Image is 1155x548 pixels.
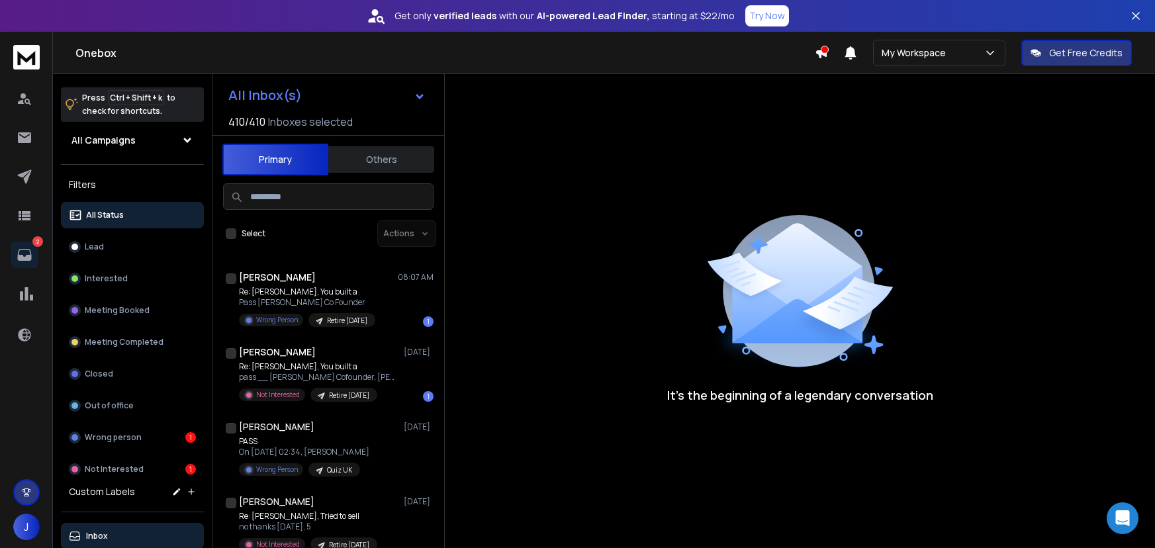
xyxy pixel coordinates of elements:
[85,369,113,379] p: Closed
[667,386,933,404] p: It’s the beginning of a legendary conversation
[882,46,951,60] p: My Workspace
[218,82,436,109] button: All Inbox(s)
[185,432,196,443] div: 1
[61,297,204,324] button: Meeting Booked
[239,420,314,434] h1: [PERSON_NAME]
[185,464,196,475] div: 1
[13,514,40,540] button: J
[61,456,204,482] button: Not Interested1
[61,329,204,355] button: Meeting Completed
[327,465,352,475] p: Quiz UK
[239,297,375,308] p: Pass [PERSON_NAME] Co Founder
[85,273,128,284] p: Interested
[239,495,314,508] h1: [PERSON_NAME]
[537,9,649,23] strong: AI-powered Lead Finder,
[61,265,204,292] button: Interested
[239,436,369,447] p: PASS
[85,464,144,475] p: Not Interested
[404,347,434,357] p: [DATE]
[239,522,377,532] p: no thanks [DATE], 5
[327,316,367,326] p: Retire [DATE]
[108,90,164,105] span: Ctrl + Shift + k
[745,5,789,26] button: Try Now
[423,391,434,402] div: 1
[85,400,134,411] p: Out of office
[749,9,785,23] p: Try Now
[85,242,104,252] p: Lead
[82,91,175,118] p: Press to check for shortcuts.
[85,337,163,347] p: Meeting Completed
[329,390,369,400] p: Retire [DATE]
[13,45,40,69] img: logo
[239,361,398,372] p: Re: [PERSON_NAME], You built a
[1049,46,1123,60] p: Get Free Credits
[404,422,434,432] p: [DATE]
[61,202,204,228] button: All Status
[328,145,434,174] button: Others
[256,315,298,325] p: Wrong Person
[75,45,815,61] h1: Onebox
[268,114,353,130] h3: Inboxes selected
[423,316,434,327] div: 1
[61,392,204,419] button: Out of office
[434,9,496,23] strong: verified leads
[256,390,300,400] p: Not Interested
[398,272,434,283] p: 08:07 AM
[69,485,135,498] h3: Custom Labels
[61,234,204,260] button: Lead
[61,424,204,451] button: Wrong person1
[86,531,108,541] p: Inbox
[222,144,328,175] button: Primary
[86,210,124,220] p: All Status
[85,305,150,316] p: Meeting Booked
[71,134,136,147] h1: All Campaigns
[256,465,298,475] p: Wrong Person
[61,361,204,387] button: Closed
[239,372,398,383] p: pass __ [PERSON_NAME] Cofounder, [PERSON_NAME]
[242,228,265,239] label: Select
[85,432,142,443] p: Wrong person
[11,242,38,268] a: 2
[1021,40,1132,66] button: Get Free Credits
[239,345,316,359] h1: [PERSON_NAME]
[228,89,302,102] h1: All Inbox(s)
[239,271,316,284] h1: [PERSON_NAME]
[394,9,735,23] p: Get only with our starting at $22/mo
[1107,502,1138,534] div: Open Intercom Messenger
[404,496,434,507] p: [DATE]
[61,175,204,194] h3: Filters
[239,447,369,457] p: On [DATE] 02:34, [PERSON_NAME]
[32,236,43,247] p: 2
[228,114,265,130] span: 410 / 410
[239,511,377,522] p: Re: [PERSON_NAME], Tried to sell
[61,127,204,154] button: All Campaigns
[239,287,375,297] p: Re: [PERSON_NAME], You built a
